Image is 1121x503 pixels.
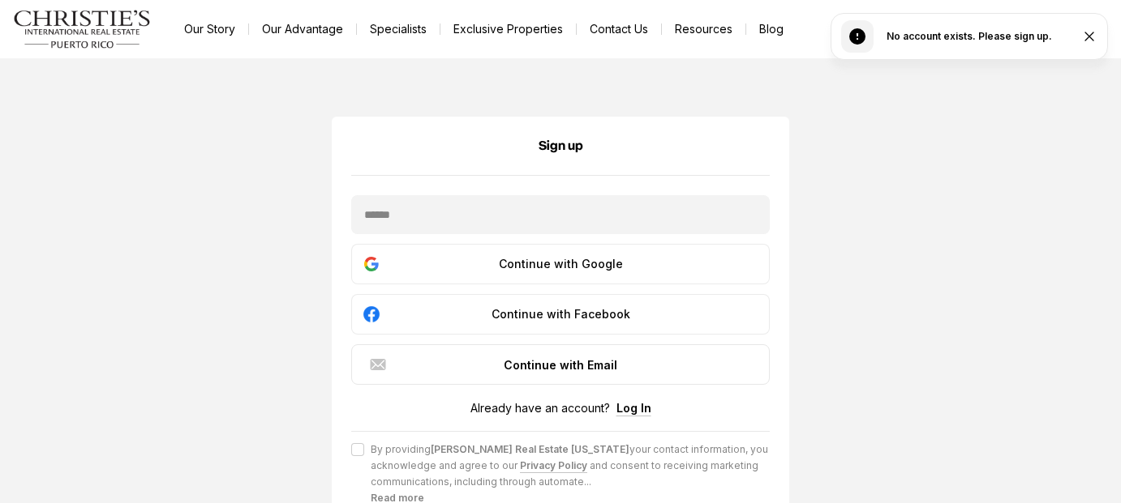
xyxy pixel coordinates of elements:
button: Log In [616,401,651,415]
a: Our Advantage [249,18,356,40]
b: [PERSON_NAME] Real Estate [US_STATE] [431,443,629,455]
a: Specialists [357,18,440,40]
a: Our Story [171,18,248,40]
button: Continue with Email [351,344,770,385]
a: Privacy Policy [520,459,587,471]
div: Continue with Facebook [362,305,759,324]
h2: Sign up [539,139,583,152]
p: No account exists. Please sign up. [887,30,1052,43]
span: Already have an account? [470,402,610,415]
a: Blog [746,18,797,40]
button: Continue with Google [351,244,770,284]
img: logo [13,10,152,49]
a: Resources [662,18,745,40]
button: Close [1081,28,1097,45]
a: Exclusive Properties [440,18,576,40]
div: Continue with Google [362,254,759,274]
span: By providing your contact information, you acknowledge and agree to our and consent to receiving ... [371,441,770,490]
button: Contact Us [577,18,661,40]
div: Continue with Email [368,355,753,374]
button: Continue with Facebook [351,294,770,335]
